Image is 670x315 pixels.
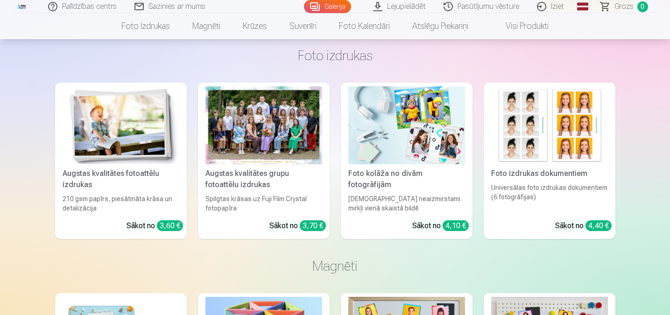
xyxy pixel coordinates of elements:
[555,220,612,231] div: Sākot no
[487,168,612,179] div: Foto izdrukas dokumentiem
[401,13,480,39] a: Atslēgu piekariņi
[157,220,183,231] div: 3,60 €
[300,220,326,231] div: 3,70 €
[63,258,608,274] h3: Magnēti
[198,83,330,239] a: Augstas kvalitātes grupu fotoattēlu izdrukasSpilgtas krāsas uz Fuji Film Crystal fotopapīraSākot ...
[17,4,27,9] img: /fa3
[412,220,469,231] div: Sākot no
[181,13,232,39] a: Magnēti
[59,194,183,213] div: 210 gsm papīrs, piesātināta krāsa un detalizācija
[348,86,465,164] img: Foto kolāža no divām fotogrāfijām
[480,13,560,39] a: Visi produkti
[55,83,187,239] a: Augstas kvalitātes fotoattēlu izdrukasAugstas kvalitātes fotoattēlu izdrukas210 gsm papīrs, piesā...
[637,1,648,12] span: 0
[269,220,326,231] div: Sākot no
[278,13,328,39] a: Suvenīri
[63,86,179,164] img: Augstas kvalitātes fotoattēlu izdrukas
[127,220,183,231] div: Sākot no
[585,220,612,231] div: 4,40 €
[202,194,326,213] div: Spilgtas krāsas uz Fuji Film Crystal fotopapīra
[345,168,469,190] div: Foto kolāža no divām fotogrāfijām
[491,86,608,164] img: Foto izdrukas dokumentiem
[443,220,469,231] div: 4,10 €
[202,168,326,190] div: Augstas kvalitātes grupu fotoattēlu izdrukas
[59,168,183,190] div: Augstas kvalitātes fotoattēlu izdrukas
[487,183,612,213] div: Universālas foto izdrukas dokumentiem (6 fotogrāfijas)
[63,47,608,64] h3: Foto izdrukas
[484,83,615,239] a: Foto izdrukas dokumentiemFoto izdrukas dokumentiemUniversālas foto izdrukas dokumentiem (6 fotogr...
[110,13,181,39] a: Foto izdrukas
[345,194,469,213] div: [DEMOGRAPHIC_DATA] neaizmirstami mirkļi vienā skaistā bildē
[341,83,473,239] a: Foto kolāža no divām fotogrāfijāmFoto kolāža no divām fotogrāfijām[DEMOGRAPHIC_DATA] neaizmirstam...
[232,13,278,39] a: Krūzes
[328,13,401,39] a: Foto kalendāri
[614,1,634,12] span: Grozs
